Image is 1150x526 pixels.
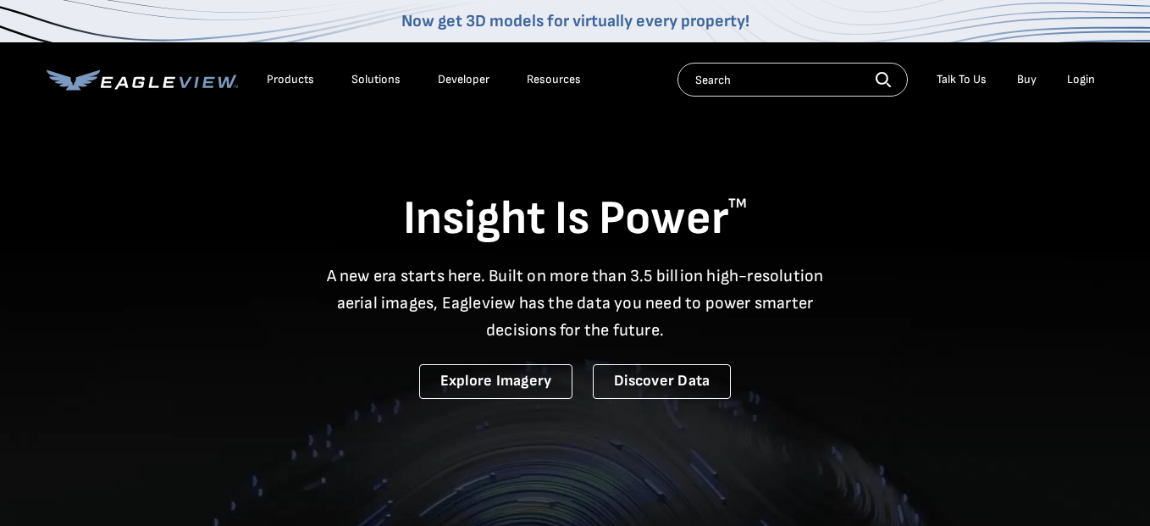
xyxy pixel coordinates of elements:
div: Solutions [351,72,401,87]
sup: TM [728,196,747,212]
p: A new era starts here. Built on more than 3.5 billion high-resolution aerial images, Eagleview ha... [316,263,834,344]
div: Talk To Us [937,72,987,87]
a: Now get 3D models for virtually every property! [401,11,749,31]
a: Buy [1017,72,1037,87]
div: Login [1067,72,1095,87]
div: Resources [527,72,581,87]
a: Developer [438,72,489,87]
div: Products [267,72,314,87]
h1: Insight Is Power [47,190,1103,249]
a: Explore Imagery [419,364,573,399]
input: Search [677,63,908,97]
a: Discover Data [593,364,731,399]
